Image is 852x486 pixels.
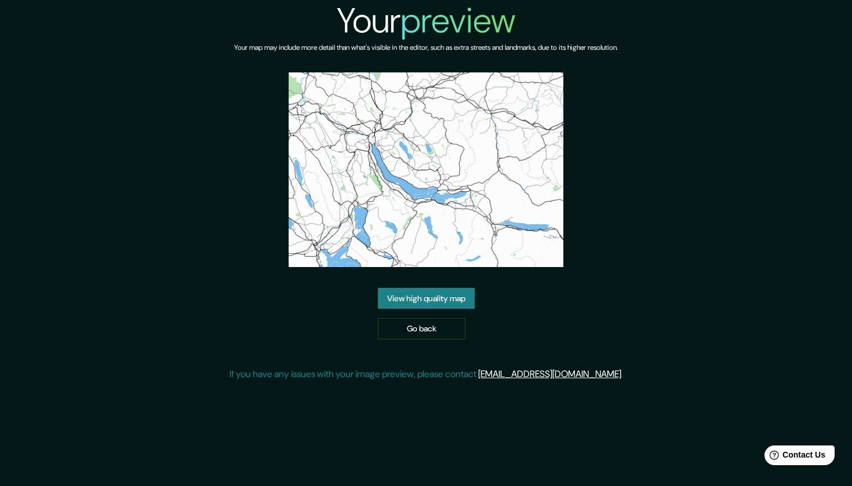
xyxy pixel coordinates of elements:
a: Go back [378,318,465,339]
h6: Your map may include more detail than what's visible in the editor, such as extra streets and lan... [234,42,618,54]
p: If you have any issues with your image preview, please contact . [230,367,623,381]
iframe: Help widget launcher [749,441,839,473]
a: View high quality map [378,288,475,309]
img: created-map-preview [289,72,563,267]
a: [EMAIL_ADDRESS][DOMAIN_NAME] [478,368,621,380]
